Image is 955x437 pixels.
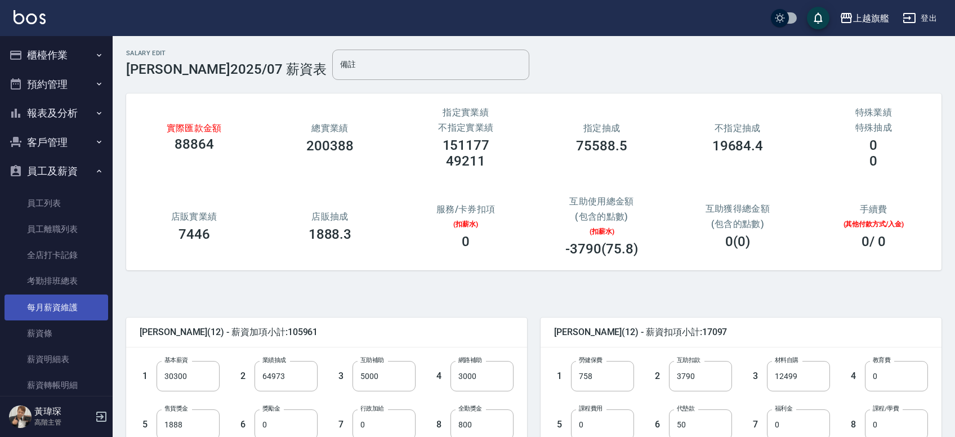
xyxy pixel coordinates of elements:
h5: 7 [338,419,350,430]
h5: 3 [338,371,350,382]
h5: 1 [557,371,568,382]
h3: 0 [462,234,470,249]
h5: 2 [240,371,252,382]
h2: 店販抽成 [275,211,384,222]
h2: 互助使用總金額 [547,196,656,207]
a: 薪資轉帳明細 [5,372,108,398]
h5: 8 [851,419,862,430]
h5: 1 [142,371,154,382]
button: 上越旗艦 [835,7,894,30]
h2: (包含的點數) [547,211,656,222]
h5: 6 [655,419,666,430]
h5: 4 [436,371,448,382]
h2: 不指定抽成 [683,123,792,133]
h2: 指定實業績 [412,107,520,118]
label: 福利金 [775,404,792,413]
h2: 指定抽成 [547,123,656,133]
a: 全店打卡記錄 [5,242,108,268]
label: 教育費 [873,356,890,364]
h3: 49211 [446,153,485,169]
p: (扣薪水) [547,226,656,237]
label: 互助補助 [360,356,384,364]
h5: 7 [753,419,764,430]
label: 業績抽成 [262,356,286,364]
button: 報表及分析 [5,99,108,128]
h5: 5 [142,419,154,430]
img: Logo [14,10,46,24]
label: 售貨獎金 [164,404,188,413]
button: 登出 [898,8,941,29]
span: [PERSON_NAME](12) - 薪資加項小計:105961 [140,327,514,338]
h3: 0 / 0 [862,234,886,249]
label: 全勤獎金 [458,404,482,413]
button: 員工及薪資 [5,157,108,186]
h3: [PERSON_NAME]2025/07 薪資表 [126,61,327,77]
div: 上越旗艦 [853,11,889,25]
label: 代墊款 [677,404,694,413]
p: 高階主管 [34,417,92,427]
label: 獎勵金 [262,404,280,413]
h3: 1888.3 [309,226,352,242]
label: 課程費用 [579,404,603,413]
p: (其他付款方式/入金) [819,219,928,229]
button: save [807,7,829,29]
h2: 服務/卡券扣項 [412,204,520,215]
h3: 151177 [443,137,490,153]
h3: 75588.5 [576,138,627,154]
button: 預約管理 [5,70,108,99]
a: 薪資明細表 [5,346,108,372]
h5: 5 [557,419,568,430]
h3: 0 [869,137,877,153]
a: 薪資條 [5,320,108,346]
h3: 88864 [175,136,214,152]
h2: (包含的點數) [677,218,797,229]
h2: 不指定實業績 [412,122,520,133]
h3: 實際匯款金額 [140,124,248,132]
button: 客戶管理 [5,128,108,157]
label: 行政加給 [360,404,384,413]
a: 員工離職列表 [5,216,108,242]
label: 勞健保費 [579,356,603,364]
a: 每月薪資維護 [5,295,108,320]
label: 課程/學費 [873,404,899,413]
h3: 200388 [306,138,354,154]
h2: 店販實業績 [140,211,248,222]
button: 櫃檯作業 [5,41,108,70]
h5: 3 [753,371,764,382]
a: 員工列表 [5,190,108,216]
a: 考勤排班總表 [5,268,108,294]
h5: 2 [655,371,666,382]
h3: 7446 [178,226,210,242]
label: 材料自購 [775,356,798,364]
p: (扣薪水) [412,219,520,229]
label: 基本薪資 [164,356,188,364]
span: [PERSON_NAME](12) - 薪資扣項小計:17097 [554,327,928,338]
h3: 19684.4 [712,138,764,154]
label: 互助扣款 [677,356,700,364]
img: Person [9,405,32,428]
h3: 總實業績 [275,123,384,133]
h5: 6 [240,419,252,430]
h2: Salary Edit [126,50,327,57]
h3: 0 [869,153,877,169]
h5: 4 [851,371,862,382]
h3: -3790(75.8) [565,241,637,257]
h2: 互助獲得總金額 [677,203,797,214]
h2: 特殊抽成 [819,122,928,133]
label: 網路補助 [458,356,482,364]
h2: 手續費 [819,204,928,215]
h3: 0(0) [725,234,750,249]
h2: 特殊業績 [819,107,928,118]
h5: 8 [436,419,448,430]
h5: 黃瑋琛 [34,406,92,417]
